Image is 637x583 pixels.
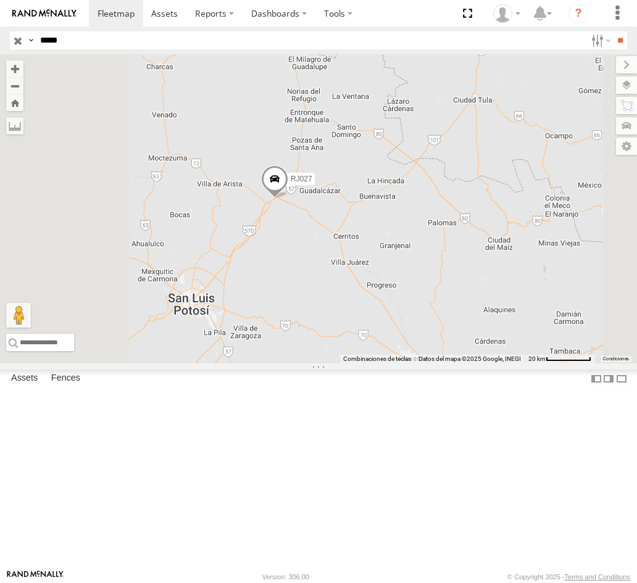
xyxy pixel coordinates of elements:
a: Terms and Conditions [565,573,630,581]
button: Zoom Home [6,94,23,111]
button: Escala del mapa: 20 km por 70 píxeles [525,355,595,363]
label: Search Query [26,31,36,49]
span: 20 km [528,355,546,362]
img: rand-logo.svg [12,9,77,18]
button: Zoom out [6,77,23,94]
label: Map Settings [616,138,637,155]
label: Measure [6,117,23,134]
label: Search Filter Options [586,31,613,49]
div: © Copyright 2025 - [507,573,630,581]
div: Version: 306.00 [262,573,309,581]
span: RJ027 [291,174,312,183]
i: ? [568,4,588,23]
a: Visit our Website [7,571,64,583]
label: Hide Summary Table [615,370,628,387]
button: Zoom in [6,60,23,77]
button: Combinaciones de teclas [343,355,411,363]
label: Dock Summary Table to the Right [602,370,615,387]
a: Condiciones (se abre en una nueva pestaña) [603,357,629,362]
div: Josue Jimenez [489,4,525,23]
label: Dock Summary Table to the Left [590,370,602,387]
span: Datos del mapa ©2025 Google, INEGI [418,355,521,362]
label: Fences [45,370,86,387]
button: Arrastra el hombrecito naranja al mapa para abrir Street View [6,303,31,328]
label: Assets [5,370,44,387]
